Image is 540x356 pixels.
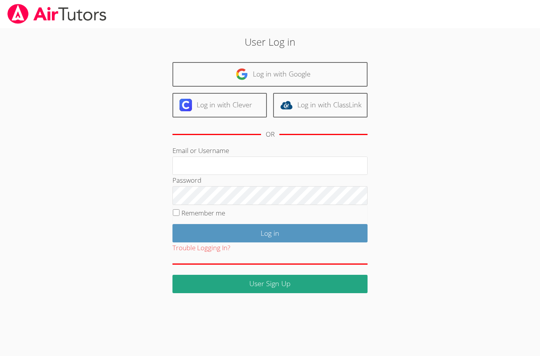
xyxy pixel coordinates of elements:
[172,62,368,87] a: Log in with Google
[273,93,368,117] a: Log in with ClassLink
[280,99,293,111] img: classlink-logo-d6bb404cc1216ec64c9a2012d9dc4662098be43eaf13dc465df04b49fa7ab582.svg
[266,129,275,140] div: OR
[179,99,192,111] img: clever-logo-6eab21bc6e7a338710f1a6ff85c0baf02591cd810cc4098c63d3a4b26e2feb20.svg
[7,4,107,24] img: airtutors_banner-c4298cdbf04f3fff15de1276eac7730deb9818008684d7c2e4769d2f7ddbe033.png
[172,275,368,293] a: User Sign Up
[236,68,248,80] img: google-logo-50288ca7cdecda66e5e0955fdab243c47b7ad437acaf1139b6f446037453330a.svg
[172,93,267,117] a: Log in with Clever
[181,208,225,217] label: Remember me
[124,34,416,49] h2: User Log in
[172,242,230,254] button: Trouble Logging In?
[172,146,229,155] label: Email or Username
[172,176,201,185] label: Password
[172,224,368,242] input: Log in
